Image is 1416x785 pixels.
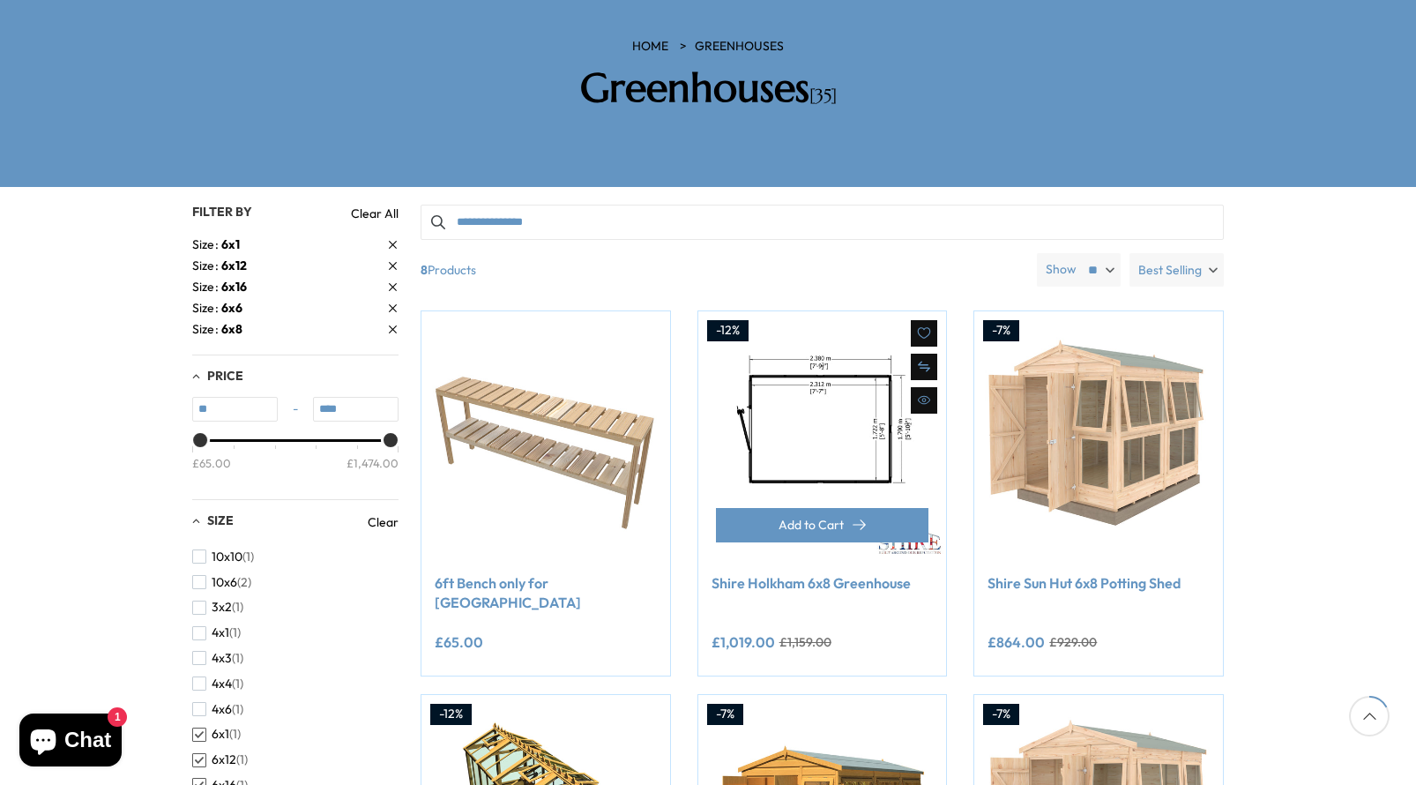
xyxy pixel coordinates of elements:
button: 4x1 [192,620,241,646]
div: -7% [707,704,743,725]
span: 10x10 [212,549,242,564]
input: Search products [421,205,1224,240]
span: 6x12 [221,258,247,273]
span: Price [207,368,243,384]
span: Filter By [192,204,252,220]
input: Max value [313,397,399,422]
a: Greenhouses [695,38,784,56]
span: 6x8 [221,321,242,337]
div: -12% [707,320,749,341]
a: Shire Sun Hut 6x8 Potting Shed [987,573,1210,593]
div: £1,474.00 [347,454,399,470]
span: 6x6 [221,300,242,316]
inbox-online-store-chat: Shopify online store chat [14,714,127,771]
a: Clear [368,513,399,531]
button: 4x6 [192,697,243,722]
span: 6x1 [212,727,229,742]
span: Add to Cart [779,519,844,531]
span: Size [192,278,221,296]
span: (1) [232,651,243,666]
span: [35] [809,85,837,107]
span: 4x4 [212,677,232,692]
b: 8 [421,253,428,287]
span: Size [192,235,221,254]
img: Shire Holkham 6x8 Greenhouse - Best Shed [698,311,947,560]
span: Size [207,512,234,528]
span: Products [414,253,1030,287]
label: Best Selling [1129,253,1224,287]
del: £1,159.00 [779,636,831,648]
span: (2) [237,575,251,590]
div: £65.00 [192,454,231,470]
span: Size [192,299,221,318]
button: 6x1 [192,721,241,747]
ins: £864.00 [987,635,1045,649]
button: 4x4 [192,671,243,697]
h2: Greenhouses [457,64,959,112]
del: £929.00 [1049,636,1097,648]
span: (1) [232,600,243,615]
ins: £1,019.00 [712,635,775,649]
span: Size [192,320,221,339]
label: Show [1046,261,1077,279]
span: 6x12 [212,752,236,767]
span: (1) [236,752,248,767]
span: (1) [232,702,243,717]
button: Add to Cart [716,508,929,542]
a: HOME [632,38,668,56]
span: 3x2 [212,600,232,615]
ins: £65.00 [435,635,483,649]
span: (1) [242,549,254,564]
span: 4x1 [212,625,229,640]
button: 10x10 [192,544,254,570]
a: Clear All [351,205,399,222]
span: Size [192,257,221,275]
div: -7% [983,704,1019,725]
button: 10x6 [192,570,251,595]
button: 6x12 [192,747,248,773]
button: 4x3 [192,646,243,671]
span: 4x3 [212,651,232,666]
span: - [278,400,313,418]
input: Min value [192,397,278,422]
span: Best Selling [1138,253,1202,287]
span: (1) [229,727,241,742]
div: -7% [983,320,1019,341]
a: 6ft Bench only for [GEOGRAPHIC_DATA] [435,573,657,613]
img: Shire Sun Hut 6x8 Potting Shed - Best Shed [974,311,1223,560]
div: -12% [430,704,472,725]
span: 4x6 [212,702,232,717]
button: 3x2 [192,594,243,620]
span: (1) [232,677,243,692]
span: 10x6 [212,575,237,590]
span: 6x1 [221,236,240,252]
span: 6x16 [221,279,247,295]
a: Shire Holkham 6x8 Greenhouse [712,573,934,593]
div: Price [192,439,399,486]
span: (1) [229,625,241,640]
